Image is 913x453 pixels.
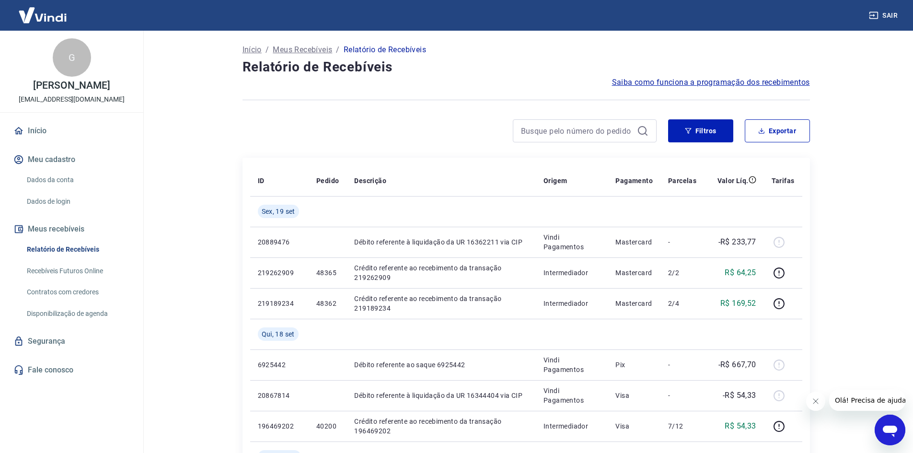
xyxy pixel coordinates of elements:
[316,176,339,186] p: Pedido
[12,219,132,240] button: Meus recebíveis
[344,44,426,56] p: Relatório de Recebíveis
[12,0,74,30] img: Vindi
[745,119,810,142] button: Exportar
[258,237,301,247] p: 20889476
[615,391,653,400] p: Visa
[543,355,600,374] p: Vindi Pagamentos
[53,38,91,77] div: G
[615,421,653,431] p: Visa
[12,149,132,170] button: Meu cadastro
[354,294,528,313] p: Crédito referente ao recebimento da transação 219189234
[615,237,653,247] p: Mastercard
[668,237,696,247] p: -
[273,44,332,56] a: Meus Recebíveis
[262,329,295,339] span: Qui, 18 set
[23,261,132,281] a: Recebíveis Futuros Online
[543,268,600,278] p: Intermediador
[12,331,132,352] a: Segurança
[615,299,653,308] p: Mastercard
[33,81,110,91] p: [PERSON_NAME]
[615,176,653,186] p: Pagamento
[543,386,600,405] p: Vindi Pagamentos
[668,360,696,370] p: -
[262,207,295,216] span: Sex, 19 set
[718,359,756,371] p: -R$ 667,70
[23,240,132,259] a: Relatório de Recebíveis
[668,119,733,142] button: Filtros
[316,299,339,308] p: 48362
[23,192,132,211] a: Dados de login
[668,391,696,400] p: -
[720,298,756,309] p: R$ 169,52
[316,421,339,431] p: 40200
[12,360,132,381] a: Fale conosco
[867,7,901,24] button: Sair
[6,7,81,14] span: Olá! Precisa de ajuda?
[258,299,301,308] p: 219189234
[316,268,339,278] p: 48365
[875,415,905,445] iframe: Botão para abrir a janela de mensagens
[543,421,600,431] p: Intermediador
[806,392,825,411] iframe: Fechar mensagem
[668,176,696,186] p: Parcelas
[354,176,386,186] p: Descrição
[772,176,795,186] p: Tarifas
[615,268,653,278] p: Mastercard
[543,299,600,308] p: Intermediador
[668,299,696,308] p: 2/4
[23,282,132,302] a: Contratos com credores
[336,44,339,56] p: /
[543,232,600,252] p: Vindi Pagamentos
[615,360,653,370] p: Pix
[725,420,756,432] p: R$ 54,33
[718,236,756,248] p: -R$ 233,77
[19,94,125,105] p: [EMAIL_ADDRESS][DOMAIN_NAME]
[258,391,301,400] p: 20867814
[354,237,528,247] p: Débito referente à liquidação da UR 16362211 via CIP
[725,267,756,279] p: R$ 64,25
[354,391,528,400] p: Débito referente à liquidação da UR 16344404 via CIP
[243,58,810,77] h4: Relatório de Recebíveis
[23,304,132,324] a: Disponibilização de agenda
[354,417,528,436] p: Crédito referente ao recebimento da transação 196469202
[23,170,132,190] a: Dados da conta
[668,421,696,431] p: 7/12
[354,263,528,282] p: Crédito referente ao recebimento da transação 219262909
[258,176,265,186] p: ID
[717,176,749,186] p: Valor Líq.
[521,124,633,138] input: Busque pelo número do pedido
[258,360,301,370] p: 6925442
[829,390,905,411] iframe: Mensagem da empresa
[668,268,696,278] p: 2/2
[543,176,567,186] p: Origem
[612,77,810,88] a: Saiba como funciona a programação dos recebimentos
[258,421,301,431] p: 196469202
[723,390,756,401] p: -R$ 54,33
[12,120,132,141] a: Início
[266,44,269,56] p: /
[354,360,528,370] p: Débito referente ao saque 6925442
[243,44,262,56] a: Início
[258,268,301,278] p: 219262909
